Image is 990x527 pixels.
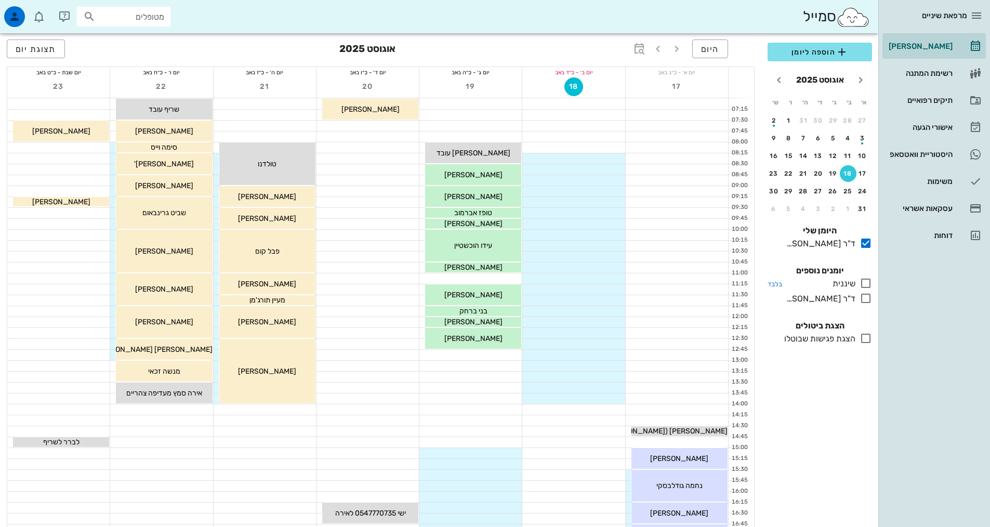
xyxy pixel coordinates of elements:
[729,214,750,223] div: 09:45
[854,188,871,195] div: 24
[729,170,750,179] div: 08:45
[459,307,487,315] span: בני ברחק
[729,487,750,496] div: 16:00
[729,367,750,376] div: 13:15
[454,241,492,250] span: עידו הוכשטיין
[781,130,797,147] button: 8
[142,208,186,217] span: שביט גרינבאום
[795,201,812,217] button: 4
[729,181,750,190] div: 09:00
[825,117,841,124] div: 29
[854,205,871,213] div: 31
[134,160,194,168] span: [PERSON_NAME]'
[825,148,841,164] button: 12
[882,61,986,86] a: רשימת המתנה
[729,301,750,310] div: 11:45
[729,421,750,430] div: 14:30
[840,201,856,217] button: 1
[781,135,797,142] div: 8
[729,160,750,168] div: 08:30
[854,170,871,177] div: 17
[825,152,841,160] div: 12
[781,170,797,177] div: 22
[882,88,986,113] a: תיקים רפואיים
[854,183,871,200] button: 24
[854,112,871,129] button: 27
[255,247,280,256] span: פבל קום
[729,509,750,518] div: 16:30
[825,130,841,147] button: 5
[922,11,967,20] span: מרפאת שיניים
[729,291,750,299] div: 11:30
[729,269,750,278] div: 11:00
[729,323,750,332] div: 12:15
[882,142,986,167] a: היסטוריית וואטסאפ
[135,285,193,294] span: [PERSON_NAME]
[770,71,788,89] button: חודש הבא
[765,205,782,213] div: 6
[729,465,750,474] div: 15:30
[795,183,812,200] button: 28
[32,127,90,136] span: [PERSON_NAME]
[887,231,953,240] div: דוחות
[887,150,953,159] div: היסטוריית וואטסאפ
[214,67,316,77] div: יום ה׳ - כ״ז באב
[825,188,841,195] div: 26
[444,318,503,326] span: [PERSON_NAME]
[810,148,827,164] button: 13
[444,192,503,201] span: [PERSON_NAME]
[258,160,276,168] span: טולדנו
[341,105,400,114] span: [PERSON_NAME]
[43,438,80,446] span: לברר לשריף
[765,130,782,147] button: 9
[810,130,827,147] button: 6
[667,77,686,96] button: 17
[887,177,953,186] div: משימות
[781,152,797,160] div: 15
[828,94,841,111] th: ג׳
[795,170,812,177] div: 21
[729,411,750,419] div: 14:15
[795,205,812,213] div: 4
[238,192,296,201] span: [PERSON_NAME]
[765,188,782,195] div: 30
[238,367,296,376] span: [PERSON_NAME]
[887,96,953,104] div: תיקים רפואיים
[836,7,870,28] img: SmileCloud logo
[255,82,274,91] span: 21
[795,152,812,160] div: 14
[825,205,841,213] div: 2
[810,183,827,200] button: 27
[795,130,812,147] button: 7
[854,165,871,182] button: 17
[729,258,750,267] div: 10:45
[840,130,856,147] button: 4
[840,117,856,124] div: 28
[825,112,841,129] button: 29
[780,333,855,345] div: הצגת פגישות שבוטלו
[359,82,377,91] span: 20
[765,170,782,177] div: 23
[795,135,812,142] div: 7
[810,188,827,195] div: 27
[840,170,856,177] div: 18
[810,152,827,160] div: 13
[882,115,986,140] a: אישורי הגעה
[49,82,68,91] span: 23
[152,82,171,91] span: 22
[148,367,180,376] span: מנשה זכאי
[126,389,202,398] span: אירה סמץ מעדיפה צהריים
[135,181,193,190] span: [PERSON_NAME]
[729,400,750,409] div: 14:00
[783,94,797,111] th: ו׳
[444,263,503,272] span: [PERSON_NAME]
[810,201,827,217] button: 3
[887,69,953,77] div: רשימת המתנה
[701,44,719,54] span: היום
[667,82,686,91] span: 17
[825,135,841,142] div: 5
[650,454,708,463] span: [PERSON_NAME]
[840,205,856,213] div: 1
[825,183,841,200] button: 26
[765,201,782,217] button: 6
